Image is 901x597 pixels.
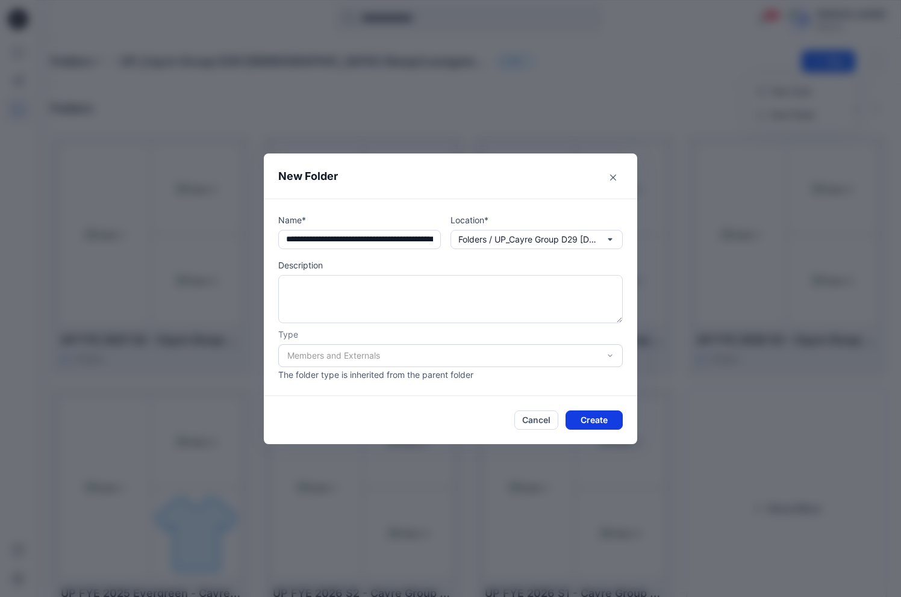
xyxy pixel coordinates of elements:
[450,230,623,249] button: Folders / UP_Cayre Group D29 [DEMOGRAPHIC_DATA] Sleep/Loungewear
[458,233,597,246] p: Folders / UP_Cayre Group D29 [DEMOGRAPHIC_DATA] Sleep/Loungewear
[603,168,623,187] button: Close
[264,153,637,199] header: New Folder
[278,368,623,381] p: The folder type is inherited from the parent folder
[278,214,441,226] p: Name*
[514,410,558,430] button: Cancel
[450,214,623,226] p: Location*
[566,410,623,430] button: Create
[278,259,623,271] p: Description
[278,328,623,341] p: Type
